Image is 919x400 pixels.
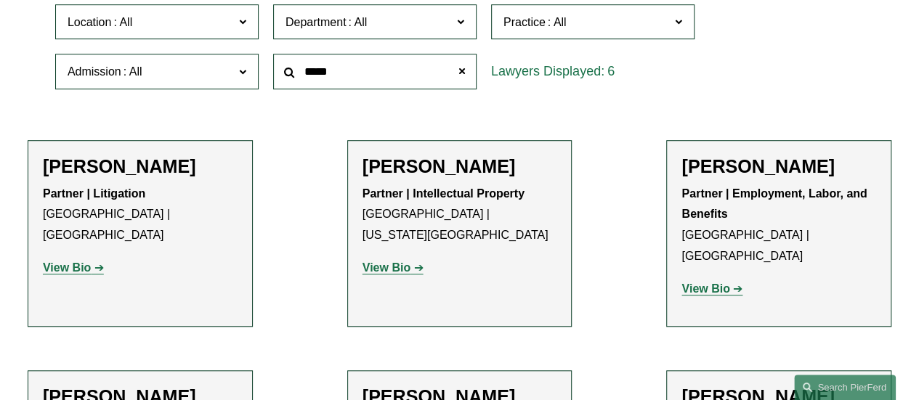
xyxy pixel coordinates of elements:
[503,16,546,28] span: Practice
[681,282,742,295] a: View Bio
[681,184,876,267] p: [GEOGRAPHIC_DATA] | [GEOGRAPHIC_DATA]
[681,155,876,177] h2: [PERSON_NAME]
[43,184,238,246] p: [GEOGRAPHIC_DATA] | [GEOGRAPHIC_DATA]
[68,16,112,28] span: Location
[68,65,121,78] span: Admission
[681,282,729,295] strong: View Bio
[363,187,525,200] strong: Partner | Intellectual Property
[286,16,347,28] span: Department
[43,187,145,200] strong: Partner | Litigation
[363,184,557,246] p: [GEOGRAPHIC_DATA] | [US_STATE][GEOGRAPHIC_DATA]
[43,261,104,274] a: View Bio
[363,261,424,274] a: View Bio
[363,261,410,274] strong: View Bio
[363,155,557,177] h2: [PERSON_NAME]
[43,261,91,274] strong: View Bio
[794,375,896,400] a: Search this site
[43,155,238,177] h2: [PERSON_NAME]
[607,64,615,78] span: 6
[681,187,870,221] strong: Partner | Employment, Labor, and Benefits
